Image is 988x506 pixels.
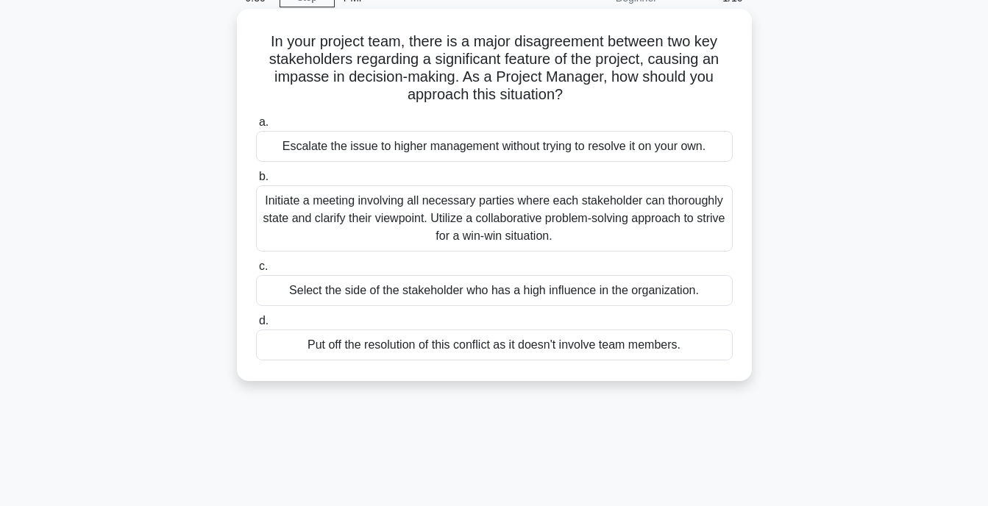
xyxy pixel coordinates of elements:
div: Put off the resolution of this conflict as it doesn't involve team members. [256,329,733,360]
div: Escalate the issue to higher management without trying to resolve it on your own. [256,131,733,162]
span: a. [259,115,269,128]
h5: In your project team, there is a major disagreement between two key stakeholders regarding a sign... [255,32,734,104]
span: d. [259,314,269,327]
span: c. [259,260,268,272]
div: Initiate a meeting involving all necessary parties where each stakeholder can thoroughly state an... [256,185,733,252]
span: b. [259,170,269,182]
div: Select the side of the stakeholder who has a high influence in the organization. [256,275,733,306]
